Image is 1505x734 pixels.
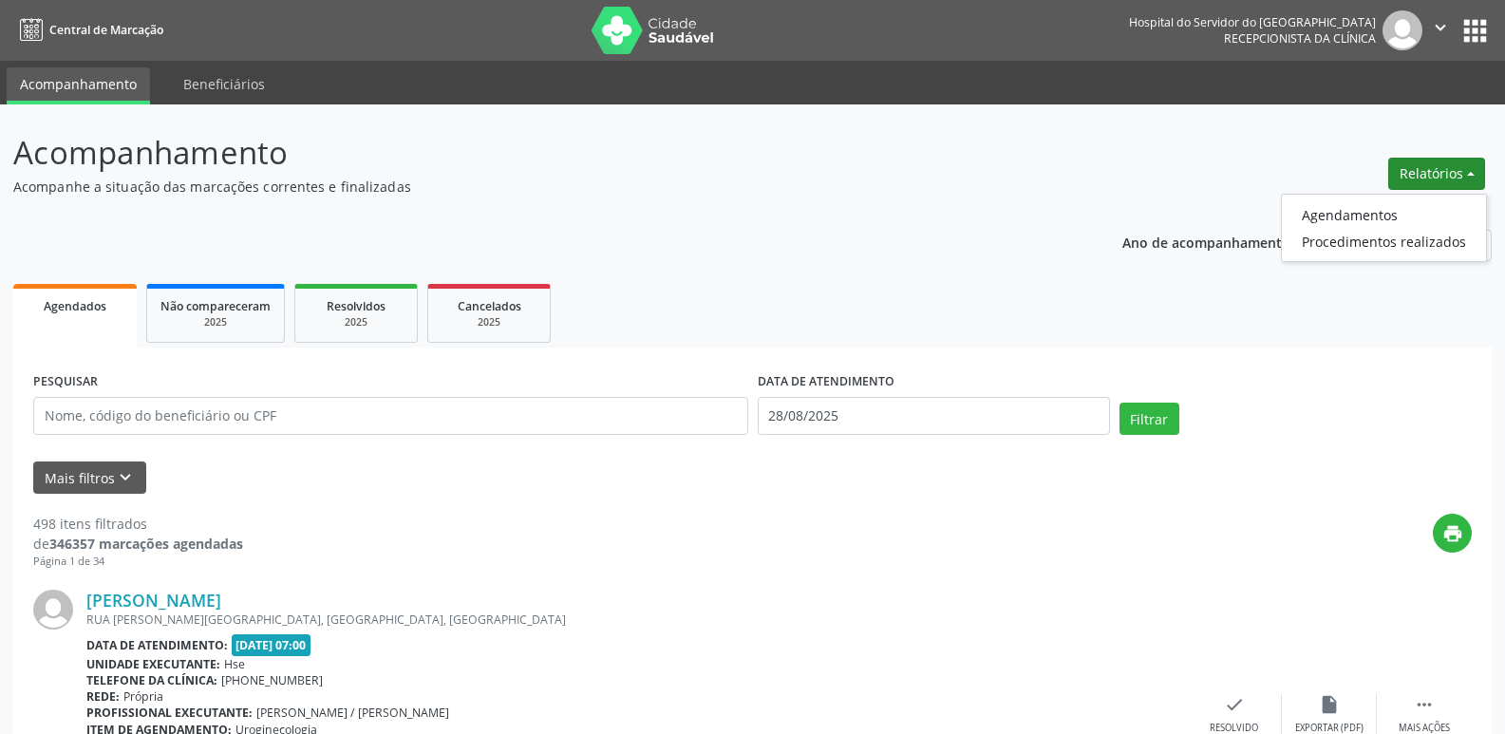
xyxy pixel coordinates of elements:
[1282,201,1486,228] a: Agendamentos
[49,535,243,553] strong: 346357 marcações agendadas
[7,67,150,104] a: Acompanhamento
[1442,523,1463,544] i: print
[160,315,271,329] div: 2025
[758,367,894,397] label: DATA DE ATENDIMENTO
[1458,14,1492,47] button: apps
[33,590,73,630] img: img
[221,672,323,688] span: [PHONE_NUMBER]
[44,298,106,314] span: Agendados
[232,634,311,656] span: [DATE] 07:00
[309,315,404,329] div: 2025
[1388,158,1485,190] button: Relatórios
[327,298,386,314] span: Resolvidos
[160,298,271,314] span: Não compareceram
[86,672,217,688] b: Telefone da clínica:
[1383,10,1422,50] img: img
[442,315,536,329] div: 2025
[1422,10,1458,50] button: 
[33,534,243,554] div: de
[1319,694,1340,715] i: insert_drive_file
[86,688,120,705] b: Rede:
[86,612,1187,628] div: RUA [PERSON_NAME][GEOGRAPHIC_DATA], [GEOGRAPHIC_DATA], [GEOGRAPHIC_DATA]
[256,705,449,721] span: [PERSON_NAME] / [PERSON_NAME]
[224,656,245,672] span: Hse
[1430,17,1451,38] i: 
[1414,694,1435,715] i: 
[86,637,228,653] b: Data de atendimento:
[1224,694,1245,715] i: check
[1282,228,1486,254] a: Procedimentos realizados
[33,514,243,534] div: 498 itens filtrados
[170,67,278,101] a: Beneficiários
[49,22,163,38] span: Central de Marcação
[33,461,146,495] button: Mais filtroskeyboard_arrow_down
[458,298,521,314] span: Cancelados
[33,397,748,435] input: Nome, código do beneficiário ou CPF
[13,14,163,46] a: Central de Marcação
[1129,14,1376,30] div: Hospital do Servidor do [GEOGRAPHIC_DATA]
[86,590,221,611] a: [PERSON_NAME]
[758,397,1110,435] input: Selecione um intervalo
[86,656,220,672] b: Unidade executante:
[1281,194,1487,262] ul: Relatórios
[86,705,253,721] b: Profissional executante:
[1122,230,1290,254] p: Ano de acompanhamento
[1119,403,1179,435] button: Filtrar
[33,554,243,570] div: Página 1 de 34
[1224,30,1376,47] span: Recepcionista da clínica
[115,467,136,488] i: keyboard_arrow_down
[1433,514,1472,553] button: print
[13,129,1048,177] p: Acompanhamento
[123,688,163,705] span: Própria
[13,177,1048,197] p: Acompanhe a situação das marcações correntes e finalizadas
[33,367,98,397] label: PESQUISAR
